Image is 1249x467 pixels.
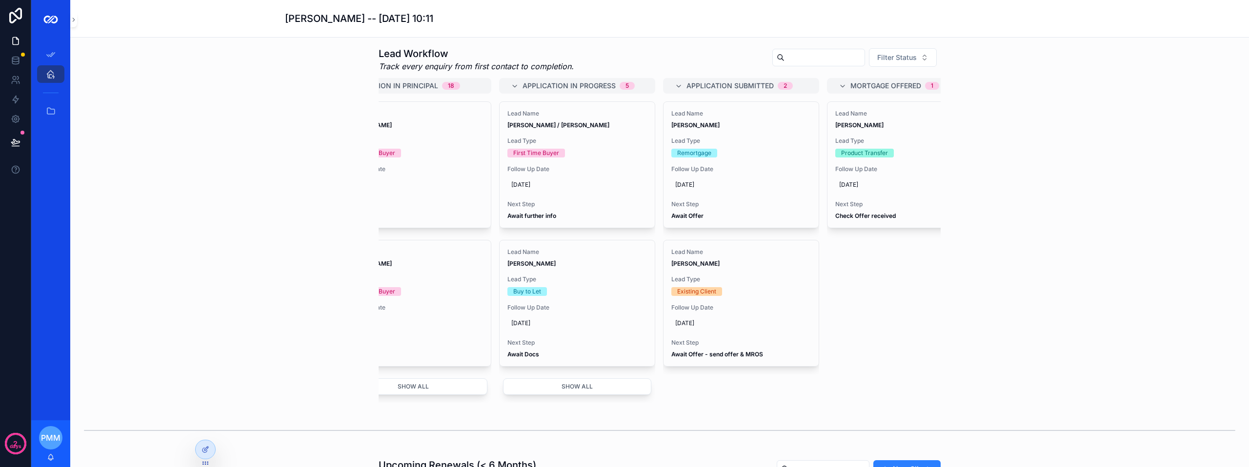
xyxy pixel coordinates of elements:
p: days [10,443,21,450]
span: Lead Type [671,275,811,283]
div: 18 [448,82,454,90]
span: Next Step [671,339,811,347]
div: First Time Buyer [513,149,559,157]
span: [DATE] [675,181,807,189]
span: Decision in Principal [359,81,438,91]
span: [DATE] [839,181,971,189]
span: Lead Name [507,110,647,117]
p: 2 [13,439,18,448]
a: Lead Name[PERSON_NAME]Lead TypeExisting ClientFollow Up Date[DATE]Next StepAwait Offer - send off... [663,240,819,367]
h1: [PERSON_NAME] -- [DATE] 10:11 [285,12,433,25]
strong: Await further info [507,212,556,219]
span: Lead Name [343,248,483,256]
strong: Await Offer [671,212,704,219]
a: Lead Name[PERSON_NAME] / [PERSON_NAME]Lead TypeFirst Time BuyerFollow Up Date[DATE]Next StepAwait... [499,101,655,228]
span: Lead Name [835,110,975,117]
strong: Await Offer - send offer & MROS [671,350,763,358]
div: Product Transfer [841,149,888,157]
strong: [PERSON_NAME] [835,121,884,129]
span: [DATE] [511,319,643,327]
div: Existing Client [677,287,716,296]
span: Application in Progress [523,81,616,91]
span: Lead Type [835,137,975,145]
em: Track every enquiry from first contact to completion. [379,60,574,72]
span: [DATE] [511,181,643,189]
strong: [PERSON_NAME] [671,121,720,129]
strong: [PERSON_NAME] [671,260,720,267]
img: App logo [43,12,59,27]
span: Lead Type [343,275,483,283]
button: Show all [503,378,651,395]
strong: [PERSON_NAME] / [PERSON_NAME] [507,121,609,129]
span: Follow Up Date [507,304,647,311]
span: Lead Type [671,137,811,145]
div: Remortgage [677,149,711,157]
span: Follow Up Date [671,304,811,311]
span: Lead Type [507,137,647,145]
span: Next Step [507,339,647,347]
button: Show all [339,378,487,395]
a: Lead Name[PERSON_NAME]Lead TypeBuy to LetFollow Up Date[DATE]Next StepAwait Docs [499,240,655,367]
a: Lead Name[PERSON_NAME]Lead TypeFirst Time BuyerFollow Up Date--Next Step-- [335,240,491,367]
div: Buy to Let [513,287,541,296]
span: Lead Name [507,248,647,256]
span: Mortgage Offered [850,81,921,91]
div: 5 [625,82,629,90]
span: Next Step [507,200,647,208]
span: Lead Name [671,248,811,256]
span: Next Step [835,200,975,208]
span: Lead Type [507,275,647,283]
span: PMM [41,432,60,444]
span: Follow Up Date [343,165,483,173]
span: Filter Status [877,53,917,62]
span: Lead Name [343,110,483,117]
div: 2 [784,82,787,90]
strong: Await Docs [507,350,539,358]
span: Next Step [343,200,483,208]
div: scrollable content [31,39,70,133]
span: Next Step [343,339,483,347]
span: Lead Type [343,137,483,145]
span: Follow Up Date [671,165,811,173]
h1: Lead Workflow [379,47,574,60]
button: Select Button [869,48,937,67]
a: Lead Name[PERSON_NAME]Lead TypeFirst Time BuyerFollow Up Date--Next Step-- [335,101,491,228]
span: Follow Up Date [507,165,647,173]
strong: [PERSON_NAME] [507,260,556,267]
span: Follow Up Date [343,304,483,311]
span: Next Step [671,200,811,208]
strong: Check Offer received [835,212,896,219]
span: Application Submitted [686,81,774,91]
a: Lead Name[PERSON_NAME]Lead TypeRemortgageFollow Up Date[DATE]Next StepAwait Offer [663,101,819,228]
span: [DATE] [675,319,807,327]
a: Lead Name[PERSON_NAME]Lead TypeProduct TransferFollow Up Date[DATE]Next StepCheck Offer received [827,101,983,228]
div: 1 [931,82,933,90]
span: Follow Up Date [835,165,975,173]
span: Lead Name [671,110,811,117]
